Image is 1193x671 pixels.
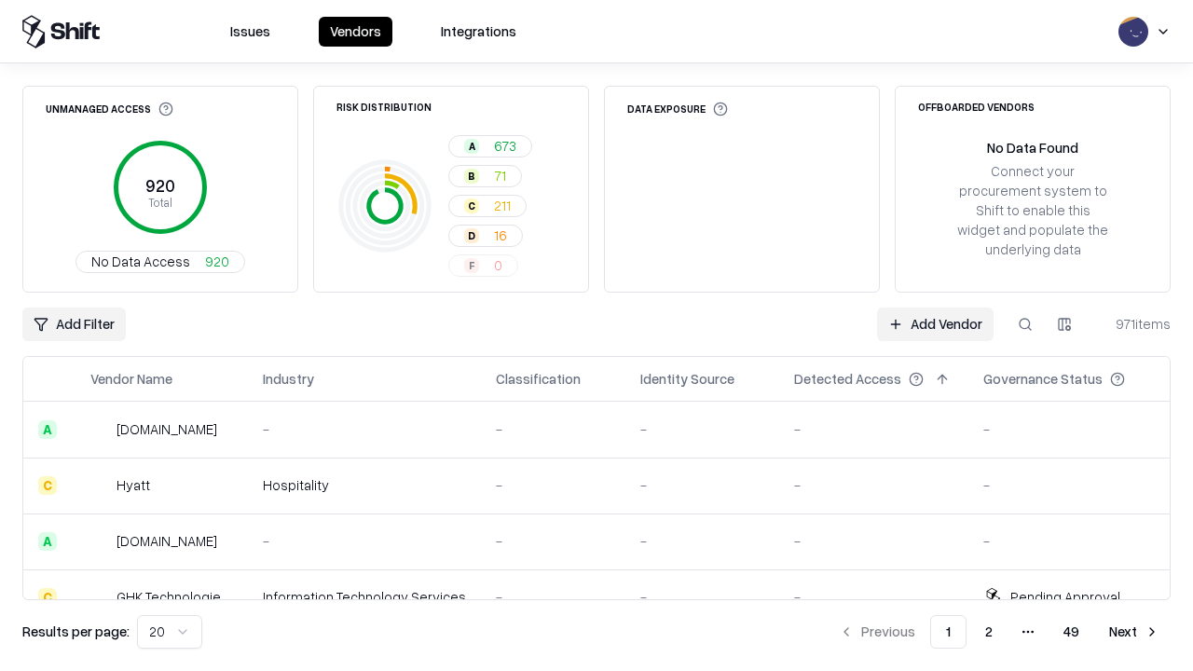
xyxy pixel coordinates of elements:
[464,169,479,184] div: B
[987,138,1078,157] div: No Data Found
[117,419,217,439] div: [DOMAIN_NAME]
[983,369,1103,389] div: Governance Status
[263,369,314,389] div: Industry
[970,615,1008,649] button: 2
[319,17,392,47] button: Vendors
[148,195,172,210] tspan: Total
[1098,615,1171,649] button: Next
[430,17,528,47] button: Integrations
[828,615,1171,649] nav: pagination
[983,475,1155,495] div: -
[794,531,953,551] div: -
[38,476,57,495] div: C
[38,532,57,551] div: A
[494,196,511,215] span: 211
[22,622,130,641] p: Results per page:
[448,195,527,217] button: C211
[918,102,1035,112] div: Offboarded Vendors
[117,475,150,495] div: Hyatt
[877,308,994,341] a: Add Vendor
[117,531,217,551] div: [DOMAIN_NAME]
[38,420,57,439] div: A
[496,475,610,495] div: -
[46,102,173,116] div: Unmanaged Access
[640,369,734,389] div: Identity Source
[494,226,507,245] span: 16
[640,419,764,439] div: -
[1049,615,1094,649] button: 49
[794,475,953,495] div: -
[205,252,229,271] span: 920
[75,251,245,273] button: No Data Access920
[90,532,109,551] img: primesec.co.il
[496,531,610,551] div: -
[794,369,901,389] div: Detected Access
[263,531,466,551] div: -
[955,161,1110,260] div: Connect your procurement system to Shift to enable this widget and populate the underlying data
[494,136,516,156] span: 673
[794,419,953,439] div: -
[38,588,57,607] div: C
[627,102,728,116] div: Data Exposure
[263,475,466,495] div: Hospitality
[117,587,233,607] div: GHK Technologies Inc.
[22,308,126,341] button: Add Filter
[448,135,532,157] button: A673
[90,588,109,607] img: GHK Technologies Inc.
[263,419,466,439] div: -
[448,225,523,247] button: D16
[145,175,175,196] tspan: 920
[464,139,479,154] div: A
[90,420,109,439] img: intrado.com
[90,476,109,495] img: Hyatt
[263,587,466,607] div: Information Technology Services
[930,615,967,649] button: 1
[90,369,172,389] div: Vendor Name
[91,252,190,271] span: No Data Access
[983,419,1155,439] div: -
[1010,587,1120,607] div: Pending Approval
[464,199,479,213] div: C
[448,165,522,187] button: B71
[1096,314,1171,334] div: 971 items
[794,587,953,607] div: -
[640,475,764,495] div: -
[496,419,610,439] div: -
[219,17,281,47] button: Issues
[336,102,432,112] div: Risk Distribution
[494,166,506,185] span: 71
[496,587,610,607] div: -
[496,369,581,389] div: Classification
[640,587,764,607] div: -
[983,531,1155,551] div: -
[640,531,764,551] div: -
[464,228,479,243] div: D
